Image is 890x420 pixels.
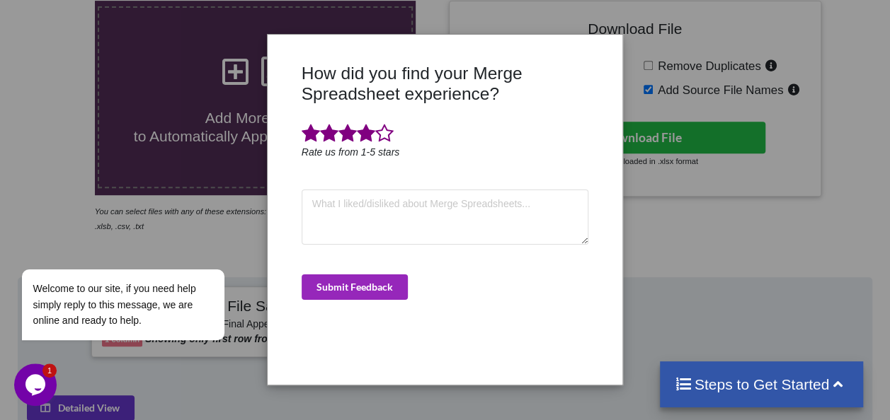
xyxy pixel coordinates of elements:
[674,375,849,393] h4: Steps to Get Started
[14,141,269,356] iframe: chat widget
[14,363,59,406] iframe: chat widget
[302,63,589,105] h3: How did you find your Merge Spreadsheet experience?
[302,146,400,158] i: Rate us from 1-5 stars
[19,141,182,185] span: Welcome to our site, if you need help simply reply to this message, we are online and ready to help.
[302,274,408,300] button: Submit Feedback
